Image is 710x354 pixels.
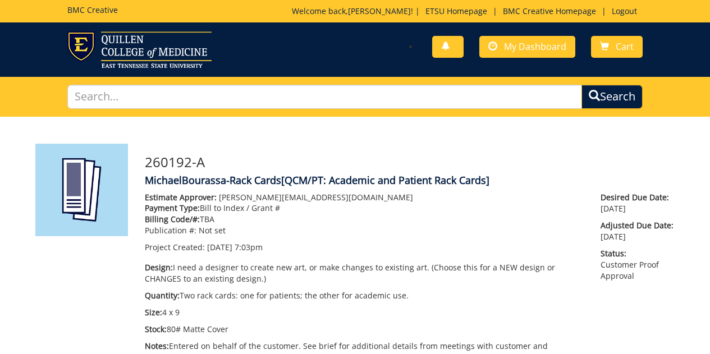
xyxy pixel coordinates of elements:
[145,290,584,301] p: Two rack cards: one for patients; the other for academic use.
[145,262,584,284] p: I need a designer to create new art, or make changes to existing art. (Choose this for a NEW desi...
[145,324,584,335] p: 80# Matte Cover
[145,214,200,224] span: Billing Code/#:
[67,31,212,68] img: ETSU logo
[145,242,205,252] span: Project Created:
[601,192,675,214] p: [DATE]
[67,85,581,109] input: Search...
[591,36,643,58] a: Cart
[601,192,675,203] span: Desired Due Date:
[145,324,167,334] span: Stock:
[145,192,584,203] p: [PERSON_NAME][EMAIL_ADDRESS][DOMAIN_NAME]
[35,144,128,236] img: Product featured image
[67,6,118,14] h5: BMC Creative
[145,175,675,186] h4: MichaelBourassa-Rack Cards
[606,6,643,16] a: Logout
[420,6,493,16] a: ETSU Homepage
[581,85,643,109] button: Search
[479,36,575,58] a: My Dashboard
[145,307,584,318] p: 4 x 9
[601,220,675,242] p: [DATE]
[601,248,675,259] span: Status:
[145,192,217,203] span: Estimate Approver:
[145,341,169,351] span: Notes:
[145,203,200,213] span: Payment Type:
[348,6,411,16] a: [PERSON_NAME]
[145,290,180,301] span: Quantity:
[145,203,584,214] p: Bill to Index / Grant #
[145,214,584,225] p: TBA
[616,40,634,53] span: Cart
[145,155,675,169] h3: 260192-A
[145,307,162,318] span: Size:
[504,40,566,53] span: My Dashboard
[199,225,226,236] span: Not set
[145,225,196,236] span: Publication #:
[601,220,675,231] span: Adjusted Due Date:
[145,262,173,273] span: Design:
[207,242,263,252] span: [DATE] 7:03pm
[281,173,489,187] span: [QCM/PT: Academic and Patient Rack Cards]
[497,6,602,16] a: BMC Creative Homepage
[601,248,675,282] p: Customer Proof Approval
[292,6,643,17] p: Welcome back, ! | | |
